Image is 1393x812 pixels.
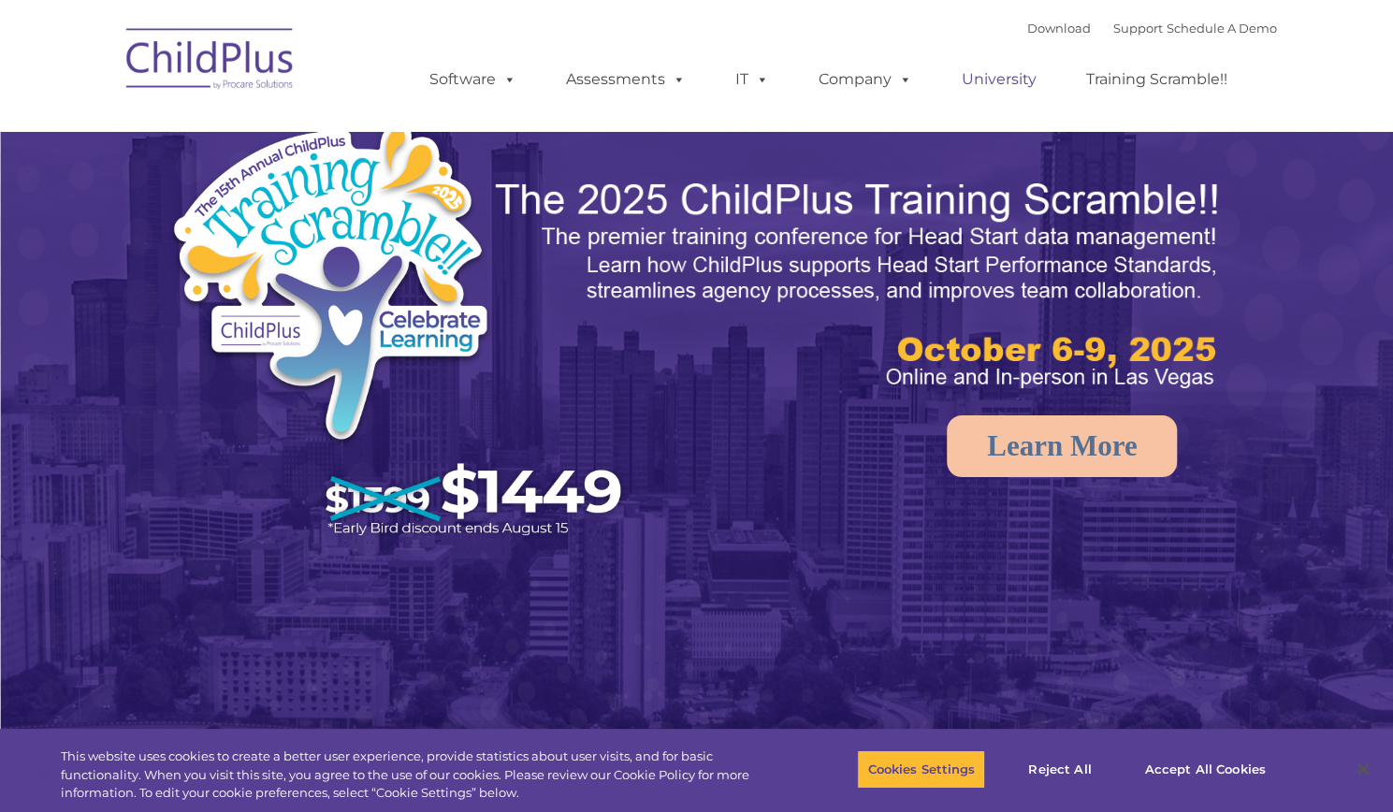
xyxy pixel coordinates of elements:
[411,61,535,98] a: Software
[260,200,340,214] span: Phone number
[1342,748,1384,790] button: Close
[947,415,1177,477] a: Learn More
[943,61,1055,98] a: University
[1027,21,1277,36] font: |
[1027,21,1091,36] a: Download
[1113,21,1163,36] a: Support
[260,123,317,138] span: Last name
[1134,749,1275,789] button: Accept All Cookies
[1067,61,1246,98] a: Training Scramble!!
[800,61,931,98] a: Company
[1001,749,1118,789] button: Reject All
[717,61,788,98] a: IT
[547,61,704,98] a: Assessments
[1167,21,1277,36] a: Schedule A Demo
[61,747,766,803] div: This website uses cookies to create a better user experience, provide statistics about user visit...
[117,15,304,109] img: ChildPlus by Procare Solutions
[857,749,985,789] button: Cookies Settings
